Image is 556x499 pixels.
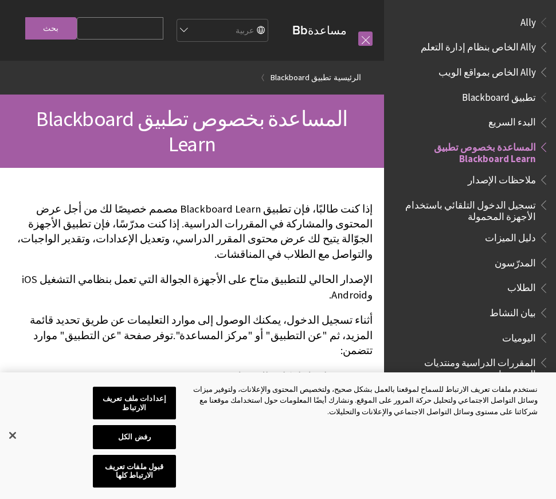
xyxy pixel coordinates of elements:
[334,70,361,85] a: الرئيسية
[421,38,536,53] span: Ally الخاص بنظام إدارة التعلم
[25,17,77,40] input: بحث
[11,313,373,358] p: أثناء تسجيل الدخول، يمكنك الوصول إلى موارد التعليمات عن طريق تحديد قائمة المزيد، ثم "عن التطبيق" ...
[11,202,373,262] p: إذا كنت طالبًا، فإن تطبيق Blackboard Learn مصمم خصيصًا لك من أجل عرض المحتوى والمشاركة في المقررا...
[398,353,536,380] span: المقررات الدراسية ومنتديات المجموعات
[398,195,536,222] span: تسجيل الدخول التلقائي باستخدام الأجهزة المحمولة
[292,23,308,38] strong: Bb
[292,23,347,37] a: مساعدةBb
[11,369,336,385] li: تفاصيل إمكانية الوصول
[507,278,536,294] span: الطلاب
[468,170,536,186] span: ملاحظات الإصدار
[398,137,536,164] span: المساعدة بخصوص تطبيق Blackboard Learn
[520,13,536,28] span: Ally
[93,387,177,419] button: إعدادات ملف تعريف الارتباط
[193,384,538,418] div: نستخدم ملفات تعريف الارتباط للسماح لموقعنا بالعمل بشكل صحيح، ولتخصيص المحتوى والإعلانات، ولتوفير ...
[462,88,536,103] span: تطبيق Blackboard
[93,425,177,449] button: رفض الكل
[391,13,549,82] nav: Book outline for Anthology Ally Help
[485,228,536,243] span: دليل الميزات
[490,303,536,319] span: بيان النشاط
[176,19,268,42] select: Site Language Selector
[36,105,347,157] span: المساعدة بخصوص تطبيق Blackboard Learn
[502,328,536,344] span: اليوميات
[488,113,536,128] span: البدء السريع
[438,62,536,78] span: Ally الخاص بمواقع الويب
[271,70,331,85] a: تطبيق Blackboard
[93,455,177,488] button: قبول ملفات تعريف الارتباط كلها
[11,272,373,302] p: الإصدار الحالي للتطبيق متاح على الأجهزة الجوالة التي تعمل بنظامي التشغيل iOS وAndroid.
[495,253,536,269] span: المدرّسون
